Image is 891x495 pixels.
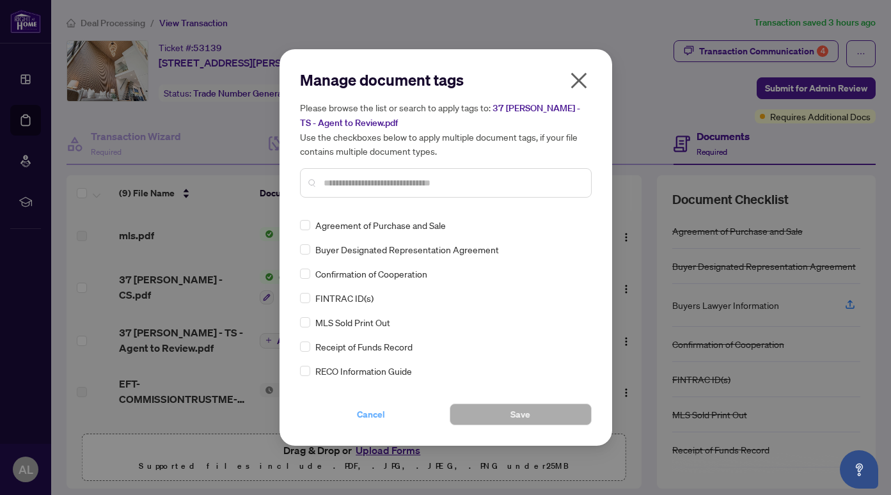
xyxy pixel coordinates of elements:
[300,70,592,90] h2: Manage document tags
[569,70,589,91] span: close
[315,267,427,281] span: Confirmation of Cooperation
[315,364,412,378] span: RECO Information Guide
[357,404,385,425] span: Cancel
[315,218,446,232] span: Agreement of Purchase and Sale
[840,450,878,489] button: Open asap
[300,404,442,425] button: Cancel
[315,291,374,305] span: FINTRAC ID(s)
[300,100,592,158] h5: Please browse the list or search to apply tags to: Use the checkboxes below to apply multiple doc...
[315,242,499,256] span: Buyer Designated Representation Agreement
[315,340,413,354] span: Receipt of Funds Record
[450,404,592,425] button: Save
[315,315,390,329] span: MLS Sold Print Out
